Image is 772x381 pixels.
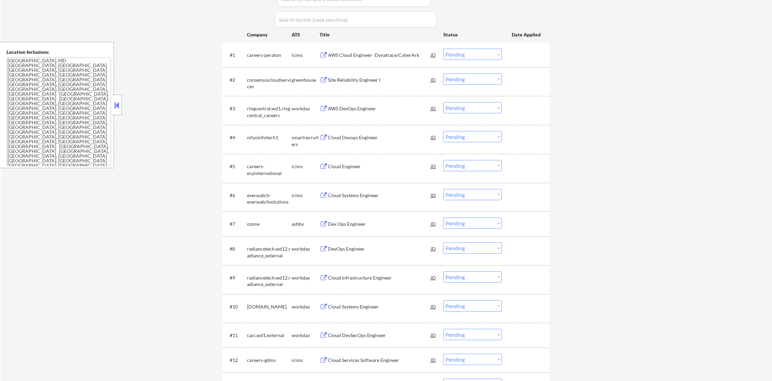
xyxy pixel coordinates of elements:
div: [DOMAIN_NAME] [247,303,292,310]
div: icims [292,163,319,170]
div: radiancetech.wd12.radiance_external [247,245,292,259]
div: Dev Ops Engineer [328,221,431,227]
div: icims [292,357,319,364]
div: JD [430,329,437,341]
div: icims [292,192,319,199]
div: icims [292,52,319,59]
input: Search by title (case sensitive) [275,11,437,28]
div: workday [292,245,319,252]
div: careers-erpinternational [247,163,292,176]
div: JD [430,102,437,114]
div: JD [430,271,437,284]
div: JD [430,300,437,313]
div: ringcentral.wd1.ringcentral_careers [247,105,292,118]
div: workday [292,274,319,281]
div: workday [292,303,319,310]
div: JD [430,189,437,201]
div: greenhouse [292,77,319,83]
div: careers-peraton [247,52,292,59]
div: ATS [292,31,319,38]
div: #10 [230,303,242,310]
div: caci.wd1.external [247,332,292,339]
div: consensuscloudservices [247,77,292,90]
div: Site Reliability Engineer I [328,77,431,83]
div: JD [430,49,437,61]
div: workday [292,105,319,112]
div: ozone [247,221,292,227]
div: Cloud Engineer [328,163,431,170]
div: #5 [230,163,242,170]
div: #1 [230,52,242,59]
div: Date Applied [512,31,542,38]
div: #7 [230,221,242,227]
div: Title [319,31,437,38]
div: #11 [230,332,242,339]
div: Cloud Services Software Engineer [328,357,431,364]
div: workday [292,332,319,339]
div: Cloud Systems Engineer [328,303,431,310]
div: JD [430,354,437,366]
div: #9 [230,274,242,281]
div: radiancetech.wd12.radiance_external [247,274,292,288]
div: AWS Cloud Engineer- Dynatrace/CyberArk [328,52,431,59]
div: #6 [230,192,242,199]
div: Cloud Systems Engineer [328,192,431,199]
div: Cloud Infrastructure Engineer [328,274,431,281]
div: #12 [230,357,242,364]
div: careers-gdms [247,357,292,364]
div: JD [430,242,437,255]
div: nityoinfotech1 [247,134,292,141]
div: Location Inclusions: [6,49,111,55]
div: Status [443,28,502,41]
div: DevOps Engineer [328,245,431,252]
div: Cloud DevSecOps Engineer [328,332,431,339]
div: everwatch-everwatchsolutions [247,192,292,205]
div: #8 [230,245,242,252]
div: Company [247,31,292,38]
div: Cloud Devops Engineer [328,134,431,141]
div: #4 [230,134,242,141]
div: #3 [230,105,242,112]
div: smartrecruiters [292,134,319,147]
div: JD [430,74,437,86]
div: JD [430,131,437,143]
div: #2 [230,77,242,83]
div: ashby [292,221,319,227]
div: JD [430,160,437,172]
div: JD [430,218,437,230]
div: AWS DevOps Engineer [328,105,431,112]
